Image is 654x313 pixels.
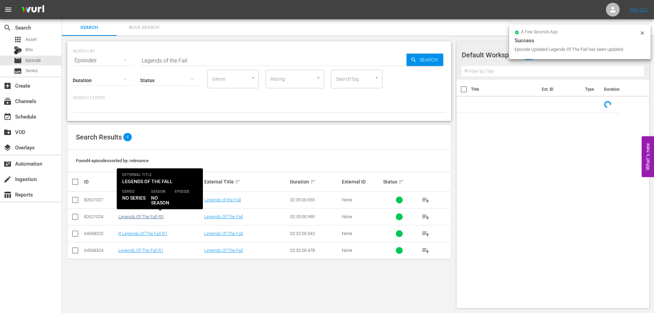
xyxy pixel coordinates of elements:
[538,80,581,99] th: Ext. ID
[342,179,381,185] div: External ID
[84,197,116,202] div: 82621027
[290,231,340,236] div: 02:32:00.542
[84,179,116,185] div: ID
[417,225,434,242] button: playlist_add
[290,248,340,253] div: 02:32:00.478
[3,113,12,121] span: Schedule
[417,242,434,259] button: playlist_add
[515,36,645,45] div: Success
[315,75,322,81] button: Open
[462,45,637,65] div: Default Workspace
[422,213,430,221] span: playlist_add
[250,75,256,81] button: Open
[600,80,641,99] th: Duration
[310,179,316,185] span: sort
[66,24,113,32] span: Search
[422,230,430,238] span: playlist_add
[406,54,443,66] button: Search
[14,35,22,44] span: Asset
[417,209,434,225] button: playlist_add
[3,160,12,168] span: Automation
[121,24,168,32] span: Bulk Search
[3,144,12,152] span: Overlays
[235,179,241,185] span: sort
[522,48,535,63] span: 211
[204,178,288,186] div: External Title
[342,197,381,202] div: None
[118,248,163,253] a: Legends Of The Fall R1
[123,133,132,141] span: 4
[204,248,243,253] a: Legends Of The Fall
[3,24,12,32] span: Search
[374,75,380,81] button: Open
[16,2,49,18] img: ans4CAIJ8jUAAAAAAAAAAAAAAAAAAAAAAAAgQb4GAAAAAAAAAAAAAAAAAAAAAAAAJMjXAAAAAAAAAAAAAAAAAAAAAAAAgAT5G...
[204,214,243,219] a: Legends Of The Fall
[73,95,446,101] p: Search Filters:
[290,214,340,219] div: 02:35:00.990
[76,133,122,141] span: Search Results
[148,179,154,185] span: sort
[76,158,149,163] span: Found 4 episodes sorted by: relevance
[422,246,430,255] span: playlist_add
[3,175,12,183] span: Ingestion
[25,67,38,74] span: Series
[342,248,381,253] div: None
[342,231,381,236] div: None
[581,80,600,99] th: Type
[204,231,243,236] a: Legends Of The Fall
[25,57,41,64] span: Episode
[422,196,430,204] span: playlist_add
[118,214,163,219] a: Legends Of The Fall R5
[383,178,415,186] div: Status
[290,197,340,202] div: 02:35:00.655
[515,46,638,53] div: Episode Updated Legends Of The Fall has been updated
[417,54,443,66] span: Search
[3,191,12,199] span: Reports
[417,192,434,208] button: playlist_add
[25,46,33,53] span: Bits
[642,136,654,177] button: Open Feedback Widget
[25,36,37,43] span: Asset
[14,56,22,65] span: Episode
[521,30,558,35] span: a few seconds ago
[630,7,647,12] a: Sign Out
[84,214,116,219] div: 82621024
[118,197,165,202] a: R Legends of the Fall R5
[290,178,340,186] div: Duration
[84,248,116,253] div: 64568324
[342,214,381,219] div: None
[204,197,241,202] a: Legends of the Fall
[3,97,12,105] span: Channels
[14,46,22,54] div: Bits
[471,80,538,99] th: Title
[3,82,12,90] span: Create
[4,5,12,14] span: menu
[14,67,22,75] span: Series
[73,51,133,70] div: Episodes
[84,231,116,236] div: 64568325
[3,128,12,136] span: VOD
[398,179,404,185] span: sort
[118,178,202,186] div: Internal Title
[118,231,167,236] a: R Legends Of The Fall R1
